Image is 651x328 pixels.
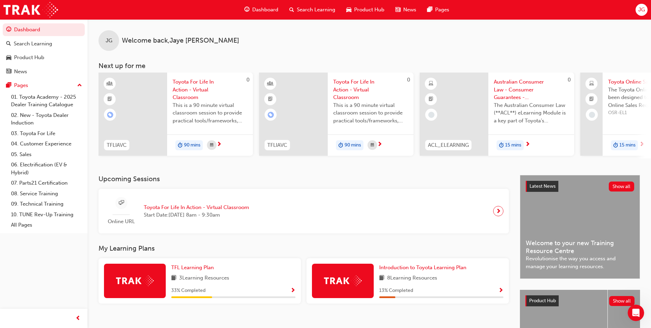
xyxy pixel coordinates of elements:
span: Revolutionise the way you access and manage your learning resources. [526,255,634,270]
span: sessionType_ONLINE_URL-icon [119,199,124,207]
span: laptop-icon [589,79,594,88]
span: book-icon [379,274,384,283]
span: Dashboard [252,6,278,14]
a: 0TFLIAVCToyota For Life In Action - Virtual ClassroomThis is a 90 minute virtual classroom sessio... [259,73,414,156]
a: News [3,65,85,78]
span: duration-icon [178,141,183,150]
a: 06. Electrification (EV & Hybrid) [8,160,85,178]
img: Trak [324,275,362,286]
span: search-icon [289,6,294,14]
span: TFLIAVC [267,141,287,149]
span: booktick-icon [589,95,594,104]
span: next-icon [377,142,382,148]
h3: My Learning Plans [98,244,509,252]
a: Product HubShow all [525,295,635,306]
button: Show Progress [498,286,503,295]
span: next-icon [639,142,644,148]
a: search-iconSearch Learning [284,3,341,17]
span: TFL Learning Plan [171,264,214,271]
span: Introduction to Toyota Learning Plan [379,264,466,271]
h3: Next up for me [88,62,651,70]
div: News [14,68,27,76]
span: guage-icon [6,27,11,33]
span: 0 [568,77,571,83]
span: search-icon [6,41,11,47]
span: duration-icon [613,141,618,150]
div: Search Learning [14,40,52,48]
span: duration-icon [338,141,343,150]
span: news-icon [6,69,11,75]
a: 04. Customer Experience [8,139,85,149]
a: All Pages [8,220,85,230]
span: learningResourceType_INSTRUCTOR_LED-icon [107,79,112,88]
span: Welcome back , Jaye [PERSON_NAME] [122,37,239,45]
span: booktick-icon [429,95,433,104]
span: Online URL [104,218,138,226]
span: car-icon [346,6,351,14]
iframe: Intercom live chat [628,305,644,321]
span: learningRecordVerb_NONE-icon [589,112,595,118]
span: 90 mins [184,141,200,149]
button: JG [636,4,648,16]
span: car-icon [6,55,11,61]
span: TFLIAVC [107,141,127,149]
span: 3 Learning Resources [179,274,229,283]
span: Search Learning [297,6,335,14]
span: learningResourceType_ELEARNING-icon [429,79,433,88]
img: Trak [3,2,58,18]
span: Show Progress [290,288,295,294]
a: 08. Service Training [8,188,85,199]
a: TFL Learning Plan [171,264,217,272]
span: Toyota For Life In Action - Virtual Classroom [144,204,249,211]
a: Latest NewsShow all [526,181,634,192]
span: booktick-icon [268,95,273,104]
span: News [403,6,416,14]
a: guage-iconDashboard [239,3,284,17]
div: Product Hub [14,54,44,62]
span: learningResourceType_INSTRUCTOR_LED-icon [268,79,273,88]
a: Introduction to Toyota Learning Plan [379,264,469,272]
a: 0TFLIAVCToyota For Life In Action - Virtual ClassroomThis is a 90 minute virtual classroom sessio... [98,73,253,156]
span: 15 mins [619,141,636,149]
span: learningRecordVerb_ENROLL-icon [107,112,113,118]
span: Pages [435,6,449,14]
a: Online URLToyota For Life In Action - Virtual ClassroomStart Date:[DATE] 8am - 9:30am [104,194,503,228]
span: JG [106,37,112,45]
span: learningRecordVerb_NONE-icon [428,112,434,118]
h3: Upcoming Sessions [98,175,509,183]
span: Welcome to your new Training Resource Centre [526,239,634,255]
span: calendar-icon [210,141,213,150]
button: Show Progress [290,286,295,295]
button: Pages [3,79,85,92]
span: duration-icon [499,141,504,150]
span: guage-icon [244,6,249,14]
img: Trak [116,275,154,286]
span: pages-icon [427,6,432,14]
a: 09. Technical Training [8,199,85,209]
span: next-icon [217,142,222,148]
button: Show all [609,182,635,192]
span: 33 % Completed [171,287,206,295]
span: The Australian Consumer Law (**ACL**) eLearning Module is a key part of Toyota’s compliance progr... [494,101,569,125]
span: 13 % Completed [379,287,413,295]
span: next-icon [496,206,501,216]
span: Start Date: [DATE] 8am - 9:30am [144,211,249,219]
span: JG [638,6,645,14]
a: Product Hub [3,51,85,64]
a: pages-iconPages [422,3,455,17]
span: news-icon [395,6,400,14]
span: 0 [407,77,410,83]
a: 07. Parts21 Certification [8,178,85,188]
span: prev-icon [75,314,81,323]
span: Product Hub [529,298,556,304]
span: Product Hub [354,6,384,14]
button: DashboardSearch LearningProduct HubNews [3,22,85,79]
a: news-iconNews [390,3,422,17]
a: 05. Sales [8,149,85,160]
a: 01. Toyota Academy - 2025 Dealer Training Catalogue [8,92,85,110]
span: 90 mins [345,141,361,149]
span: next-icon [525,142,530,148]
span: Toyota For Life In Action - Virtual Classroom [333,78,408,101]
span: This is a 90 minute virtual classroom session to provide practical tools/frameworks, behaviours a... [173,101,247,125]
